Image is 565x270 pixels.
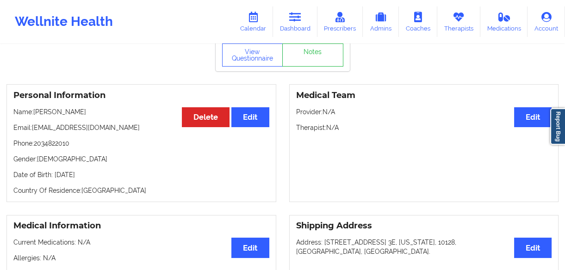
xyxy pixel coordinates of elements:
[13,221,269,231] h3: Medical Information
[13,253,269,263] p: Allergies: N/A
[182,107,230,127] button: Delete
[528,6,565,37] a: Account
[13,186,269,195] p: Country Of Residence: [GEOGRAPHIC_DATA]
[231,107,269,127] button: Edit
[514,107,552,127] button: Edit
[296,107,552,117] p: Provider: N/A
[480,6,528,37] a: Medications
[282,43,343,67] a: Notes
[13,238,269,247] p: Current Medications: N/A
[13,123,269,132] p: Email: [EMAIL_ADDRESS][DOMAIN_NAME]
[13,107,269,117] p: Name: [PERSON_NAME]
[550,108,565,145] a: Report Bug
[317,6,363,37] a: Prescribers
[296,221,552,231] h3: Shipping Address
[13,139,269,148] p: Phone: 2034822010
[514,238,552,258] button: Edit
[437,6,480,37] a: Therapists
[273,6,317,37] a: Dashboard
[13,170,269,179] p: Date of Birth: [DATE]
[296,90,552,101] h3: Medical Team
[296,123,552,132] p: Therapist: N/A
[233,6,273,37] a: Calendar
[399,6,437,37] a: Coaches
[296,238,552,256] p: Address: [STREET_ADDRESS] 3E, [US_STATE], 10128, [GEOGRAPHIC_DATA], [GEOGRAPHIC_DATA].
[222,43,283,67] button: View Questionnaire
[231,238,269,258] button: Edit
[13,90,269,101] h3: Personal Information
[13,154,269,164] p: Gender: [DEMOGRAPHIC_DATA]
[363,6,399,37] a: Admins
